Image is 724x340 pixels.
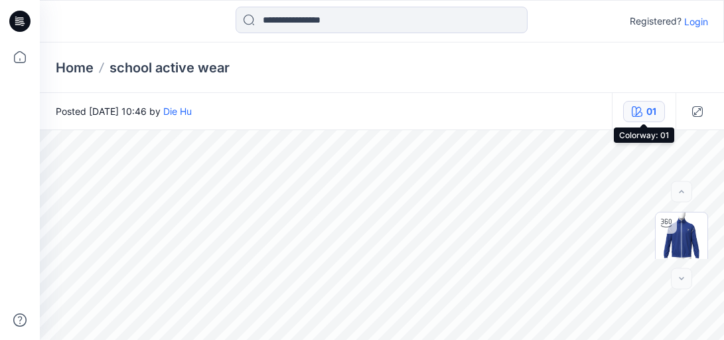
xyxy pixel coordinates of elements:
p: Login [684,15,708,29]
button: 01 [623,101,665,122]
a: Die Hu [163,106,192,117]
p: Registered? [630,13,682,29]
span: Posted [DATE] 10:46 by [56,104,192,118]
img: Faceless-M-Turntable [656,212,707,264]
div: 01 [646,104,656,119]
p: school active wear [109,58,230,77]
a: Home [56,58,94,77]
